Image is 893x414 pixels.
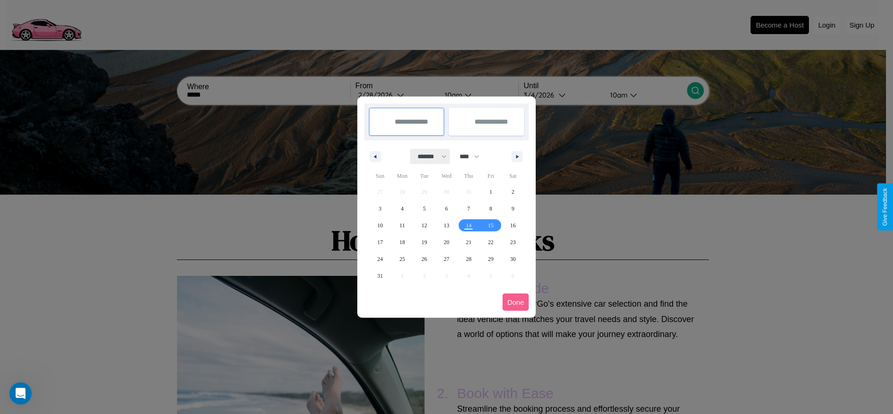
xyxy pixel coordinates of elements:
button: 22 [480,234,502,251]
span: 19 [422,234,427,251]
button: 3 [369,200,391,217]
button: Done [503,294,529,311]
span: 27 [444,251,449,267]
span: Sat [502,168,524,183]
button: 11 [391,217,413,234]
button: 27 [435,251,457,267]
span: 2 [511,183,514,200]
button: 15 [480,217,502,234]
span: Fri [480,168,502,183]
span: 26 [422,251,427,267]
span: 31 [377,267,383,284]
button: 20 [435,234,457,251]
span: 12 [422,217,427,234]
div: Give Feedback [882,188,888,226]
span: 8 [489,200,492,217]
span: Thu [458,168,480,183]
button: 30 [502,251,524,267]
button: 2 [502,183,524,200]
span: 5 [423,200,426,217]
button: 18 [391,234,413,251]
button: 7 [458,200,480,217]
button: 19 [413,234,435,251]
span: Wed [435,168,457,183]
span: 1 [489,183,492,200]
button: 31 [369,267,391,284]
span: 10 [377,217,383,234]
button: 16 [502,217,524,234]
span: 13 [444,217,449,234]
span: 7 [467,200,470,217]
button: 10 [369,217,391,234]
button: 8 [480,200,502,217]
button: 26 [413,251,435,267]
span: 29 [488,251,494,267]
span: Sun [369,168,391,183]
span: 15 [488,217,494,234]
span: 23 [510,234,516,251]
button: 4 [391,200,413,217]
span: 18 [399,234,405,251]
span: 14 [466,217,471,234]
button: 13 [435,217,457,234]
button: 1 [480,183,502,200]
span: 3 [379,200,382,217]
span: 21 [466,234,471,251]
button: 24 [369,251,391,267]
span: 22 [488,234,494,251]
span: 17 [377,234,383,251]
span: 9 [511,200,514,217]
button: 25 [391,251,413,267]
button: 5 [413,200,435,217]
span: 25 [399,251,405,267]
button: 28 [458,251,480,267]
span: 16 [510,217,516,234]
span: 20 [444,234,449,251]
span: 28 [466,251,471,267]
span: Mon [391,168,413,183]
span: 11 [399,217,405,234]
iframe: Intercom live chat [9,382,32,405]
span: 6 [445,200,448,217]
span: 24 [377,251,383,267]
button: 17 [369,234,391,251]
span: 4 [401,200,404,217]
button: 14 [458,217,480,234]
button: 9 [502,200,524,217]
button: 23 [502,234,524,251]
span: 30 [510,251,516,267]
button: 6 [435,200,457,217]
button: 21 [458,234,480,251]
button: 12 [413,217,435,234]
button: 29 [480,251,502,267]
span: Tue [413,168,435,183]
